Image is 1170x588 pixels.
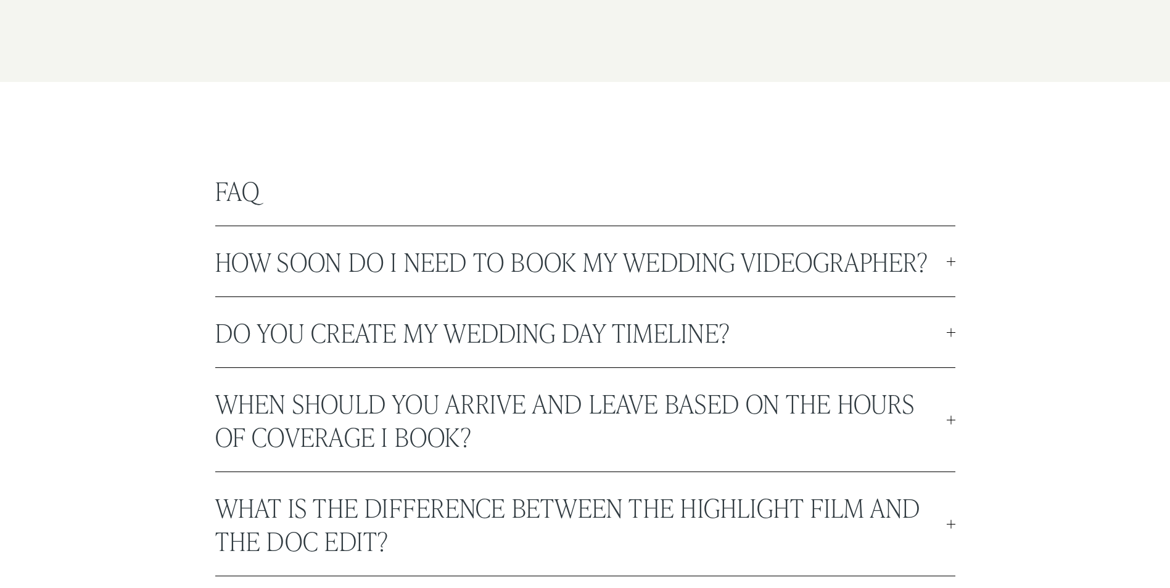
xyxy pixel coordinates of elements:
[215,316,947,349] span: Do you create my wedding day timeline?
[215,297,955,367] button: Do you create my wedding day timeline?
[215,176,955,205] h2: FAQ
[215,368,955,472] button: When should you arrive and leave based on the hours of coverage I book?
[215,472,955,576] button: What is the difference between the highlight film and the doc edit?
[215,226,955,296] button: How soon do I need to book my wedding videographer?
[215,386,947,453] span: When should you arrive and leave based on the hours of coverage I book?
[215,491,947,557] span: What is the difference between the highlight film and the doc edit?
[215,245,947,278] span: How soon do I need to book my wedding videographer?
